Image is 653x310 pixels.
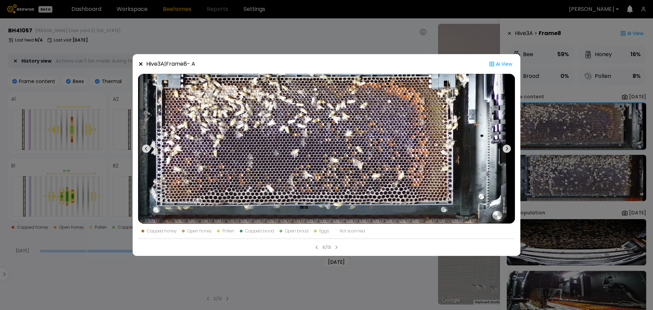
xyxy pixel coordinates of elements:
[187,229,212,233] div: Open honey
[187,60,195,68] span: - A
[285,229,308,233] div: Open brood
[146,60,195,68] div: Hive 3 A |
[486,60,515,68] div: Ai View
[340,229,365,233] div: Not scanned
[147,229,177,233] div: Capped honey
[322,244,331,250] div: 6/13
[222,229,234,233] div: Pollen
[245,229,274,233] div: Capped brood
[319,229,329,233] div: Eggs
[138,74,515,224] img: 20250825_101336-a-1789.29-front-41057-AAYAHYAA.jpg
[166,60,187,68] strong: Frame 8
